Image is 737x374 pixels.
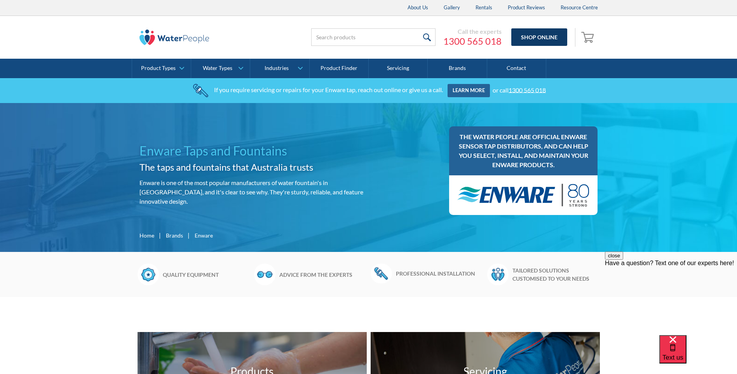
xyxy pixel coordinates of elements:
div: or call [493,86,546,93]
img: Glasses [254,264,275,285]
h2: The taps and fountains that Australia trusts [139,160,366,174]
img: The Water People [139,30,209,45]
a: Contact [487,59,546,78]
a: Shop Online [511,28,567,46]
a: 1300 565 018 [509,86,546,93]
a: Product Types [132,59,191,78]
h1: Enware Taps and Fountains [139,142,366,160]
p: Enware is one of the most popular manufacturers of water fountain's in [GEOGRAPHIC_DATA], and it'... [139,178,366,206]
img: Wrench [371,264,392,283]
a: Open empty cart [579,28,598,47]
img: Enware [457,183,590,207]
a: Brands [428,59,487,78]
div: | [158,231,162,240]
div: Product Types [141,65,176,72]
a: Home [139,231,154,239]
img: shopping cart [581,31,596,43]
h6: Advice from the experts [279,271,367,279]
a: 1300 565 018 [443,35,502,47]
div: If you require servicing or repairs for your Enware tap, reach out online or give us a call. [214,86,443,93]
div: Enware [195,231,213,239]
img: Waterpeople Symbol [487,264,509,285]
div: | [187,231,191,240]
a: Water Types [191,59,250,78]
a: Product Finder [310,59,369,78]
input: Search products [311,28,436,46]
a: Industries [250,59,309,78]
h6: Quality equipment [163,271,250,279]
h6: Tailored solutions customised to your needs [512,266,600,283]
img: Badge [138,264,159,285]
a: Servicing [369,59,428,78]
a: Brands [166,231,183,239]
iframe: podium webchat widget prompt [605,252,737,345]
div: Water Types [203,65,232,72]
h6: Professional installation [396,269,483,278]
a: Learn more [448,84,490,97]
div: Call the experts [443,28,502,35]
div: Industries [265,65,289,72]
iframe: podium webchat widget bubble [659,335,737,374]
h3: The Water People are official Enware sensor tap distributors, and can help you select, install, a... [457,132,590,170]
